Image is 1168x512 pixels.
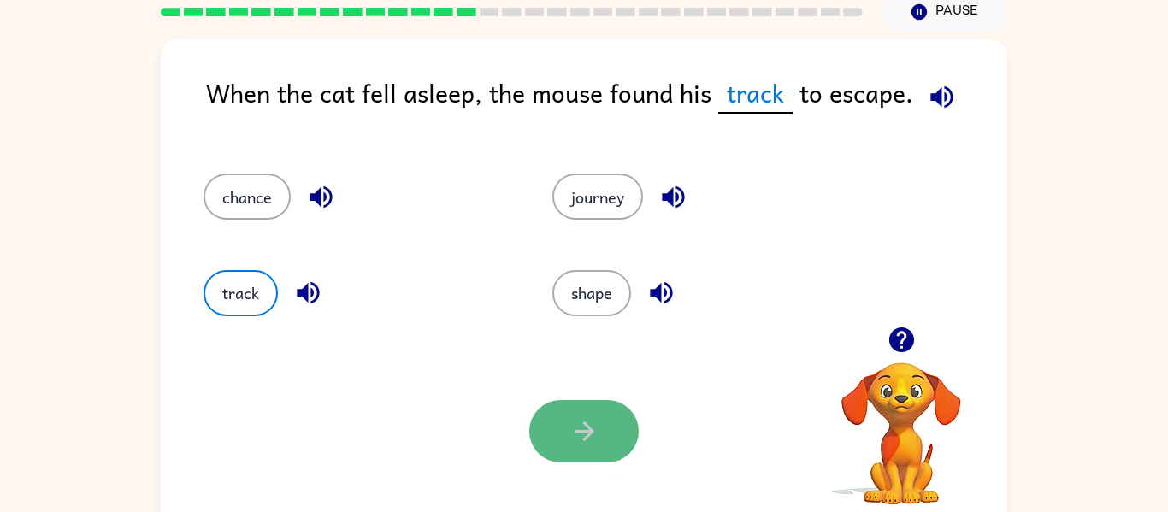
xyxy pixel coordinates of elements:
button: chance [204,174,291,220]
div: When the cat fell asleep, the mouse found his to escape. [206,74,1007,139]
span: track [718,74,793,114]
button: track [204,270,278,316]
video: Your browser must support playing .mp4 files to use Literably. Please try using another browser. [816,336,987,507]
button: shape [552,270,631,316]
button: journey [552,174,643,220]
